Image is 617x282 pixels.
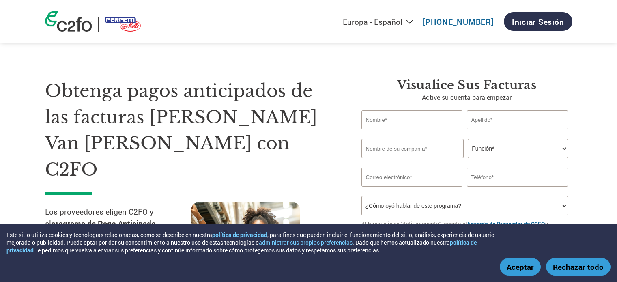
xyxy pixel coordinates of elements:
[361,110,463,129] input: Nombre*
[500,258,541,276] button: Aceptar
[361,159,568,164] div: Invalid company name or company name is too long
[6,231,505,254] div: Este sitio utiliza cookies y tecnologías relacionadas, como se describe en nuestra , para fines q...
[361,139,464,158] input: Nombre de su compañía*
[45,218,156,252] strong: programa de Pago Anticipado [PERSON_NAME] Van [PERSON_NAME]
[361,168,463,187] input: Invalid Email format
[467,110,568,129] input: Apellido*
[467,130,568,136] div: Invalid last name or last name is too long
[45,11,92,32] img: c2fo logo
[361,130,463,136] div: Invalid first name or first name is too long
[361,220,572,237] p: Al hacer clic en "Activar cuenta", acepta el y la .
[191,202,300,282] img: supply chain worker
[504,12,572,31] a: Iniciar sesión
[468,139,568,158] select: Title/Role
[361,187,463,193] div: Inavlid Email Address
[467,168,568,187] input: Teléfono*
[105,17,141,32] img: Perfetti Van Melle
[259,239,353,246] button: administrar sus propias preferencias
[467,220,545,228] a: Acuerdo de Proveedor de C2FO
[45,78,337,183] h1: Obtenga pagos anticipados de las facturas [PERSON_NAME] Van [PERSON_NAME] con C2FO
[212,231,267,239] a: política de privacidad
[6,239,477,254] a: política de privacidad
[361,78,572,93] h3: Visualice sus facturas
[423,17,494,27] a: [PHONE_NUMBER]
[546,258,611,276] button: Rechazar todo
[467,187,568,193] div: Inavlid Phone Number
[361,93,572,102] p: Active su cuenta para empezar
